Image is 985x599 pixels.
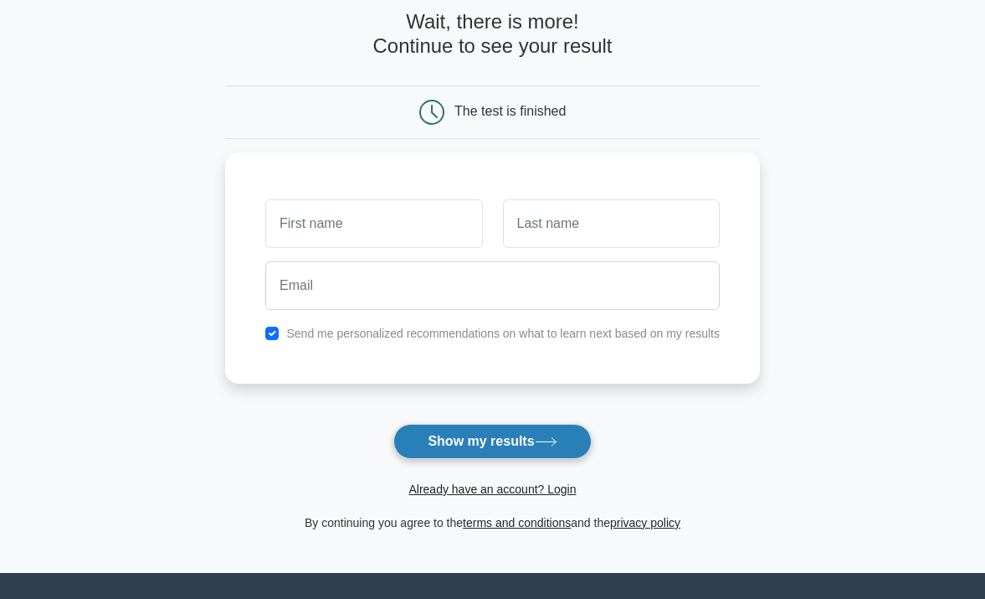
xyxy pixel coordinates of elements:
input: Last name [503,199,720,248]
a: Already have an account? Login [408,483,576,496]
button: Show my results [393,424,591,459]
a: terms and conditions [463,516,571,529]
input: First name [265,199,482,248]
input: Email [265,261,720,310]
div: The test is finished [454,104,566,118]
h4: Wait, there is more! Continue to see your result [225,10,760,58]
a: privacy policy [610,516,680,529]
label: Send me personalized recommendations on what to learn next based on my results [286,327,720,340]
div: By continuing you agree to the and the [215,513,770,533]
